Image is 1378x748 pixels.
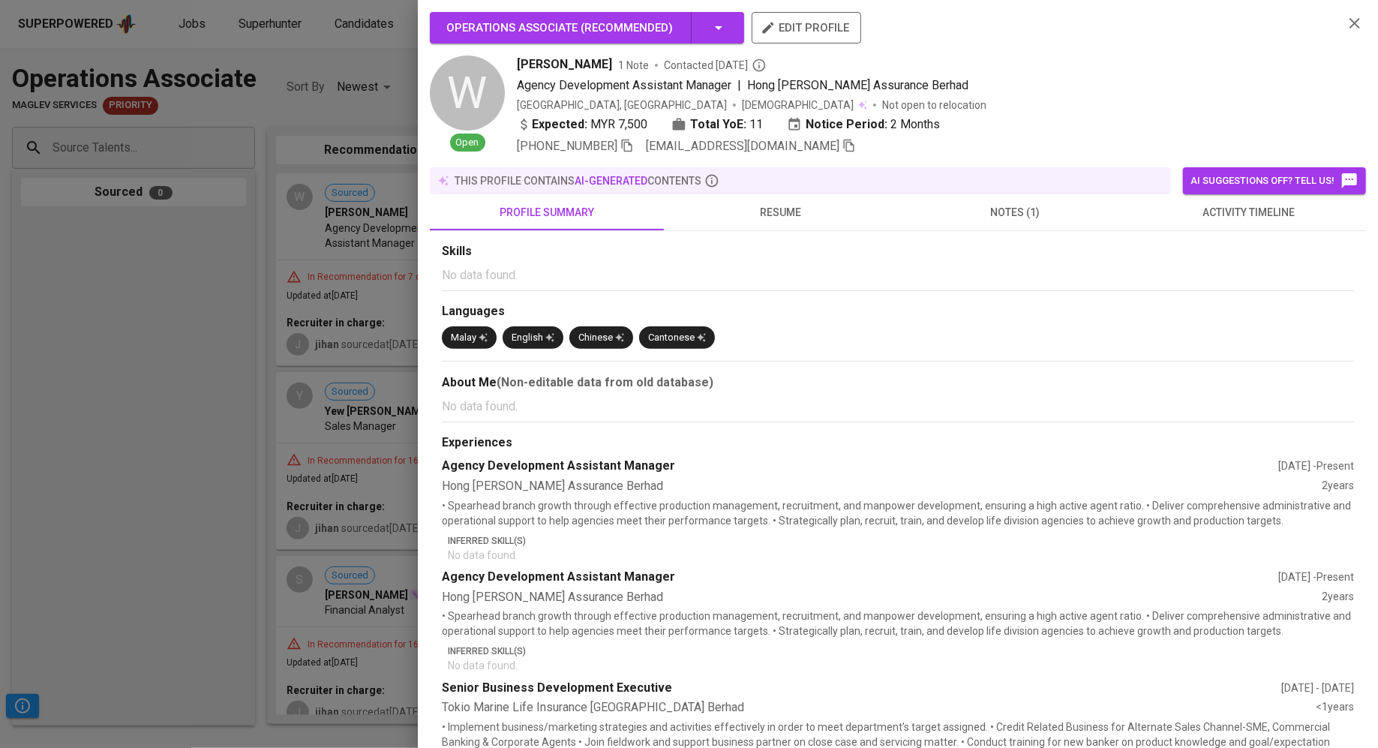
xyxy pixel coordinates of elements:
[442,374,1354,392] div: About Me
[1278,569,1354,584] div: [DATE] - Present
[517,78,731,92] span: Agency Development Assistant Manager
[497,375,713,389] b: (Non-editable data from old database)
[517,116,647,134] div: MYR 7,500
[448,548,1354,563] p: No data found.
[1278,458,1354,473] div: [DATE] - Present
[442,398,1354,416] p: No data found.
[439,203,655,222] span: profile summary
[1183,167,1366,194] button: AI suggestions off? Tell us!
[882,98,986,113] p: Not open to relocation
[578,331,624,345] div: Chinese
[575,175,647,187] span: AI-generated
[1322,589,1354,606] div: 2 years
[430,12,744,44] button: Operations Associate (Recommended)
[512,331,554,345] div: English
[752,58,767,73] svg: By Malaysia recruiter
[442,478,1322,495] div: Hong [PERSON_NAME] Assurance Berhad
[446,21,673,35] span: Operations Associate ( Recommended )
[442,303,1354,320] div: Languages
[442,434,1354,452] div: Experiences
[747,78,968,92] span: Hong [PERSON_NAME] Assurance Berhad
[618,58,649,73] span: 1 Note
[749,116,763,134] span: 11
[442,608,1354,638] p: • Spearhead branch growth through effective production management, recruitment, and manpower deve...
[517,98,727,113] div: [GEOGRAPHIC_DATA], [GEOGRAPHIC_DATA]
[517,56,612,74] span: [PERSON_NAME]
[752,21,861,33] a: edit profile
[442,589,1322,606] div: Hong [PERSON_NAME] Assurance Berhad
[517,139,617,153] span: [PHONE_NUMBER]
[442,498,1354,528] p: • Spearhead branch growth through effective production management, recruitment, and manpower deve...
[806,116,887,134] b: Notice Period:
[448,644,1354,658] p: Inferred Skill(s)
[752,12,861,44] button: edit profile
[455,173,701,188] p: this profile contains contents
[646,139,839,153] span: [EMAIL_ADDRESS][DOMAIN_NAME]
[907,203,1123,222] span: notes (1)
[673,203,889,222] span: resume
[532,116,587,134] b: Expected:
[430,56,505,131] div: W
[690,116,746,134] b: Total YoE:
[442,266,1354,284] p: No data found.
[1190,172,1358,190] span: AI suggestions off? Tell us!
[764,18,849,38] span: edit profile
[664,58,767,73] span: Contacted [DATE]
[1322,478,1354,495] div: 2 years
[442,243,1354,260] div: Skills
[1141,203,1357,222] span: activity timeline
[1281,680,1354,695] div: [DATE] - [DATE]
[648,331,706,345] div: Cantonese
[787,116,940,134] div: 2 Months
[451,331,488,345] div: Malay
[448,534,1354,548] p: Inferred Skill(s)
[742,98,856,113] span: [DEMOGRAPHIC_DATA]
[1316,699,1354,716] div: <1 years
[442,569,1278,586] div: Agency Development Assistant Manager
[448,658,1354,673] p: No data found.
[442,458,1278,475] div: Agency Development Assistant Manager
[442,680,1281,697] div: Senior Business Development Executive
[737,77,741,95] span: |
[442,699,1316,716] div: Tokio Marine Life Insurance [GEOGRAPHIC_DATA] Berhad
[450,136,485,150] span: Open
